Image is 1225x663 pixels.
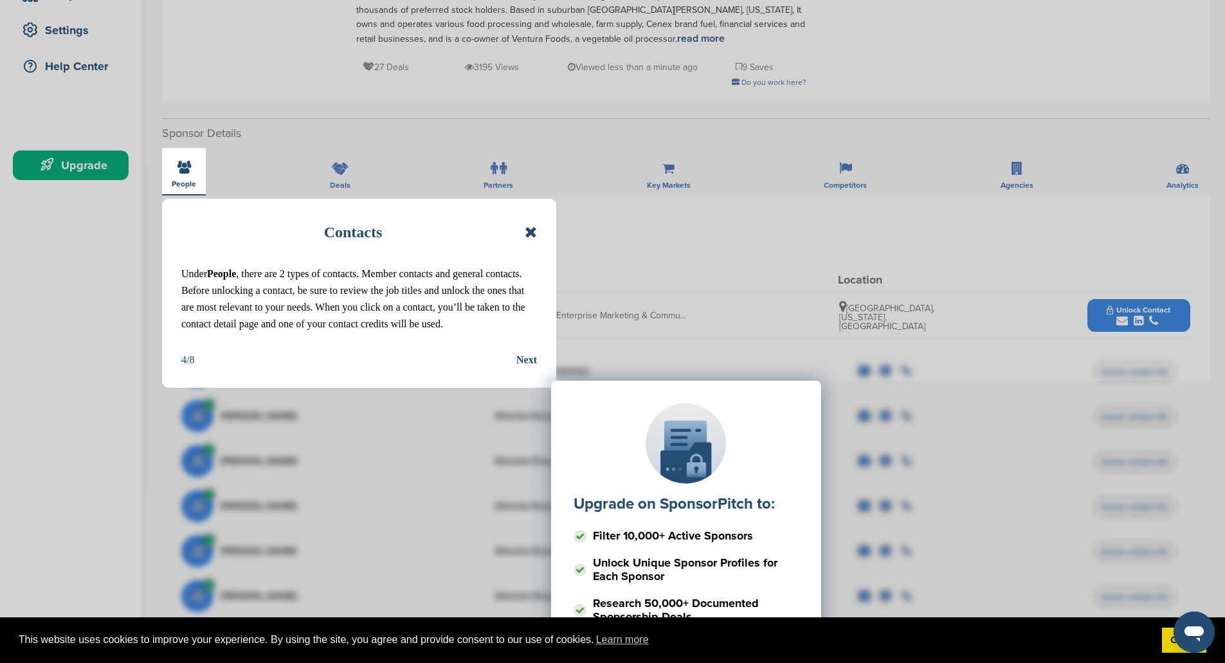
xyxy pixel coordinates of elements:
span: This website uses cookies to improve your experience. By using the site, you agree and provide co... [19,630,1152,649]
b: People [207,268,236,279]
a: learn more about cookies [594,630,651,649]
li: Unlock Unique Sponsor Profiles for Each Sponsor [574,552,799,588]
p: Under , there are 2 types of contacts. Member contacts and general contacts. Before unlocking a c... [181,266,537,332]
label: Upgrade on SponsorPitch to: [574,495,775,513]
iframe: Button to launch messaging window [1174,612,1215,653]
li: Research 50,000+ Documented Sponsorship Deals [574,592,799,628]
h1: Contacts [324,218,383,246]
li: Filter 10,000+ Active Sponsors [574,525,799,547]
a: dismiss cookie message [1162,628,1206,653]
